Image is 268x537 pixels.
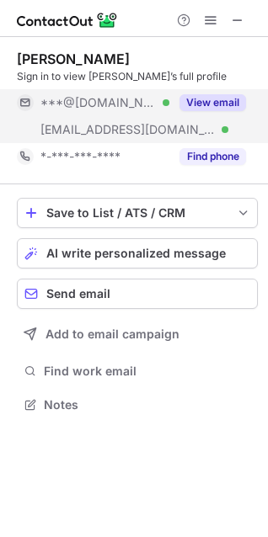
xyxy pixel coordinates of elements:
[17,238,258,268] button: AI write personalized message
[180,94,246,111] button: Reveal Button
[40,122,216,137] span: [EMAIL_ADDRESS][DOMAIN_NAME]
[17,69,258,84] div: Sign in to view [PERSON_NAME]’s full profile
[44,364,251,379] span: Find work email
[17,198,258,228] button: save-profile-one-click
[46,206,228,220] div: Save to List / ATS / CRM
[180,148,246,165] button: Reveal Button
[17,319,258,349] button: Add to email campaign
[17,10,118,30] img: ContactOut v5.3.10
[17,359,258,383] button: Find work email
[17,279,258,309] button: Send email
[44,397,251,412] span: Notes
[17,51,130,67] div: [PERSON_NAME]
[46,287,110,300] span: Send email
[46,247,226,260] span: AI write personalized message
[17,393,258,417] button: Notes
[46,327,180,341] span: Add to email campaign
[40,95,157,110] span: ***@[DOMAIN_NAME]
